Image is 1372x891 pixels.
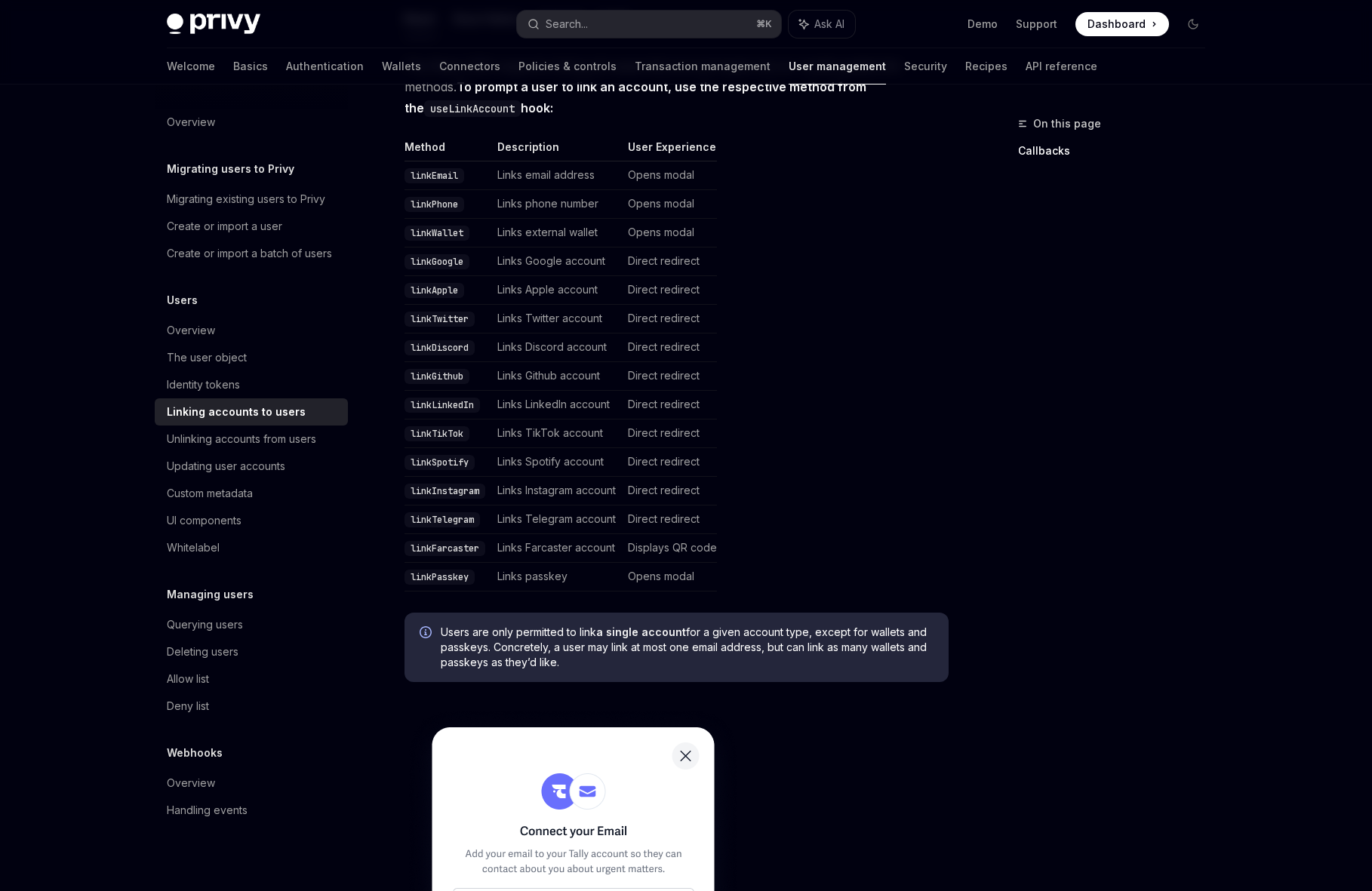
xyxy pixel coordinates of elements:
[405,369,469,384] code: linkGithub
[622,161,717,190] td: Opens modal
[789,11,855,38] button: Ask AI
[155,213,348,240] a: Create or import a user
[622,534,717,563] td: Displays QR code
[167,291,198,309] h5: Users
[155,534,348,561] a: Whitelabel
[155,797,348,824] a: Handling events
[517,11,781,38] button: Search...⌘K
[491,534,622,563] td: Links Farcaster account
[491,419,622,448] td: Links TikTok account
[167,484,253,502] div: Custom metadata
[405,312,475,327] code: linkTwitter
[155,398,348,426] a: Linking accounts to users
[491,190,622,219] td: Links phone number
[167,616,243,634] div: Querying users
[155,344,348,371] a: The user object
[441,625,934,670] span: Users are only permitted to link for a given account type, except for wallets and passkeys. Concr...
[1087,17,1146,32] span: Dashboard
[167,14,260,35] img: dark logo
[622,419,717,448] td: Direct redirect
[167,217,282,235] div: Create or import a user
[155,638,348,665] a: Deleting users
[155,371,348,398] a: Identity tokens
[491,276,622,305] td: Links Apple account
[518,48,617,84] a: Policies & controls
[167,190,325,208] div: Migrating existing users to Privy
[789,48,886,84] a: User management
[167,697,209,715] div: Deny list
[439,48,500,84] a: Connectors
[622,391,717,419] td: Direct redirect
[1026,48,1097,84] a: API reference
[491,391,622,419] td: Links LinkedIn account
[622,563,717,591] td: Opens modal
[622,477,717,505] td: Direct redirect
[491,161,622,190] td: Links email address
[155,507,348,534] a: UI components
[405,484,485,499] code: linkInstagram
[420,626,435,641] svg: Info
[167,643,238,661] div: Deleting users
[405,541,485,556] code: linkFarcaster
[167,670,209,688] div: Allow list
[382,48,421,84] a: Wallets
[1016,17,1057,32] a: Support
[965,48,1007,84] a: Recipes
[167,801,248,819] div: Handling events
[167,539,220,557] div: Whitelabel
[622,276,717,305] td: Direct redirect
[491,140,622,161] th: Description
[424,100,521,117] code: useLinkAccount
[405,55,949,118] span: The React SDK supports linking all supported account types via our modal-guided link methods.
[405,283,464,298] code: linkApple
[167,321,215,340] div: Overview
[167,113,215,131] div: Overview
[622,305,717,333] td: Direct redirect
[491,362,622,391] td: Links Github account
[167,774,215,792] div: Overview
[491,477,622,505] td: Links Instagram account
[622,219,717,247] td: Opens modal
[405,340,475,355] code: linkDiscord
[167,160,294,178] h5: Migrating users to Privy
[1018,139,1217,163] a: Callbacks
[405,426,469,441] code: linkTikTok
[1033,115,1101,133] span: On this page
[233,48,268,84] a: Basics
[1075,12,1169,36] a: Dashboard
[622,362,717,391] td: Direct redirect
[286,48,364,84] a: Authentication
[904,48,947,84] a: Security
[155,665,348,693] a: Allow list
[622,247,717,276] td: Direct redirect
[155,611,348,638] a: Querying users
[167,430,316,448] div: Unlinking accounts from users
[405,226,469,241] code: linkWallet
[491,305,622,333] td: Links Twitter account
[167,48,215,84] a: Welcome
[814,17,844,32] span: Ask AI
[155,770,348,797] a: Overview
[622,140,717,161] th: User Experience
[167,403,306,421] div: Linking accounts to users
[155,186,348,213] a: Migrating existing users to Privy
[167,457,285,475] div: Updating user accounts
[622,333,717,362] td: Direct redirect
[405,398,480,413] code: linkLinkedIn
[405,254,469,269] code: linkGoogle
[491,219,622,247] td: Links external wallet
[155,317,348,344] a: Overview
[155,426,348,453] a: Unlinking accounts from users
[167,585,254,604] h5: Managing users
[622,448,717,477] td: Direct redirect
[167,744,223,762] h5: Webhooks
[596,625,686,638] strong: a single account
[155,109,348,136] a: Overview
[405,455,475,470] code: linkSpotify
[491,505,622,534] td: Links Telegram account
[167,244,332,263] div: Create or import a batch of users
[167,376,240,394] div: Identity tokens
[635,48,771,84] a: Transaction management
[491,247,622,276] td: Links Google account
[546,15,588,33] div: Search...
